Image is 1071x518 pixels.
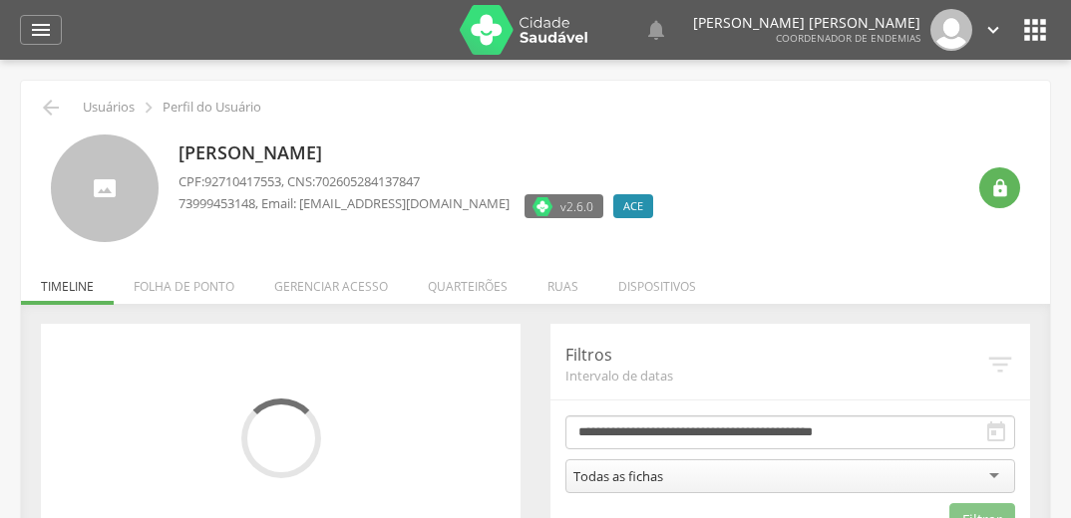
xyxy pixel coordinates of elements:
p: CPF: , CNS: [178,172,663,191]
li: Folha de ponto [114,258,254,305]
label: Versão do aplicativo [525,194,603,218]
a:  [644,9,668,51]
i:  [990,178,1010,198]
span: 73999453148 [178,194,255,212]
li: Dispositivos [598,258,716,305]
span: 92710417553 [204,172,281,190]
i:  [982,19,1004,41]
a:  [982,9,1004,51]
p: Perfil do Usuário [163,100,261,116]
li: Gerenciar acesso [254,258,408,305]
p: [PERSON_NAME] [178,140,663,166]
p: Filtros [565,344,985,367]
span: Coordenador de Endemias [776,31,920,45]
span: Intervalo de datas [565,367,985,385]
div: Resetar senha [979,167,1020,208]
span: ACE [623,198,643,214]
i:  [138,97,160,119]
p: Usuários [83,100,135,116]
li: Quarteirões [408,258,528,305]
div: Todas as fichas [573,467,663,485]
i:  [984,420,1008,444]
p: [PERSON_NAME] [PERSON_NAME] [693,16,920,30]
span: 702605284137847 [315,172,420,190]
i: Voltar [39,96,63,120]
span: v2.6.0 [560,196,593,216]
a:  [20,15,62,45]
i:  [29,18,53,42]
i:  [985,350,1015,380]
i:  [644,18,668,42]
li: Ruas [528,258,598,305]
p: , Email: [EMAIL_ADDRESS][DOMAIN_NAME] [178,194,510,213]
i:  [1019,14,1051,46]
